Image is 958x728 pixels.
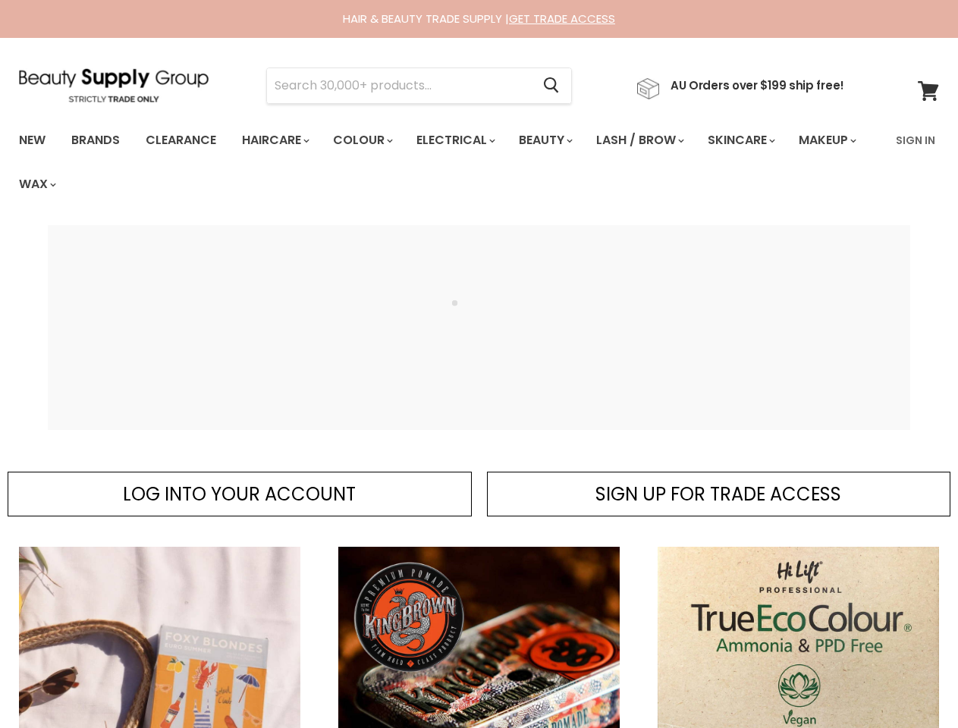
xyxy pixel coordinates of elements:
a: New [8,124,57,156]
a: Brands [60,124,131,156]
input: Search [267,68,531,103]
span: LOG INTO YOUR ACCOUNT [123,482,356,507]
a: Beauty [507,124,582,156]
a: Colour [322,124,402,156]
a: Sign In [887,124,944,156]
form: Product [266,67,572,104]
a: Clearance [134,124,228,156]
a: SIGN UP FOR TRADE ACCESS [487,472,951,517]
a: Lash / Brow [585,124,693,156]
ul: Main menu [8,118,887,206]
a: Makeup [787,124,865,156]
span: SIGN UP FOR TRADE ACCESS [595,482,841,507]
a: Haircare [231,124,319,156]
a: Electrical [405,124,504,156]
a: LOG INTO YOUR ACCOUNT [8,472,472,517]
button: Search [531,68,571,103]
a: Skincare [696,124,784,156]
a: Wax [8,168,65,200]
a: GET TRADE ACCESS [509,11,615,27]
